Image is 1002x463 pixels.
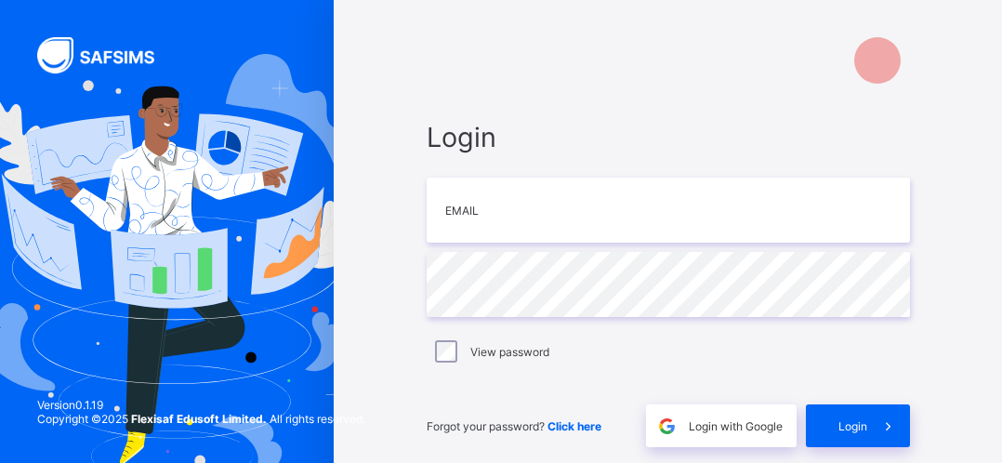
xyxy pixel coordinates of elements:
[470,345,549,359] label: View password
[37,412,365,426] span: Copyright © 2025 All rights reserved.
[427,419,601,433] span: Forgot your password?
[37,398,365,412] span: Version 0.1.19
[37,37,177,73] img: SAFSIMS Logo
[427,121,910,153] span: Login
[838,419,867,433] span: Login
[547,419,601,433] a: Click here
[689,419,783,433] span: Login with Google
[656,416,678,437] img: google.396cfc9801f0270233282035f929180a.svg
[131,412,267,426] strong: Flexisaf Edusoft Limited.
